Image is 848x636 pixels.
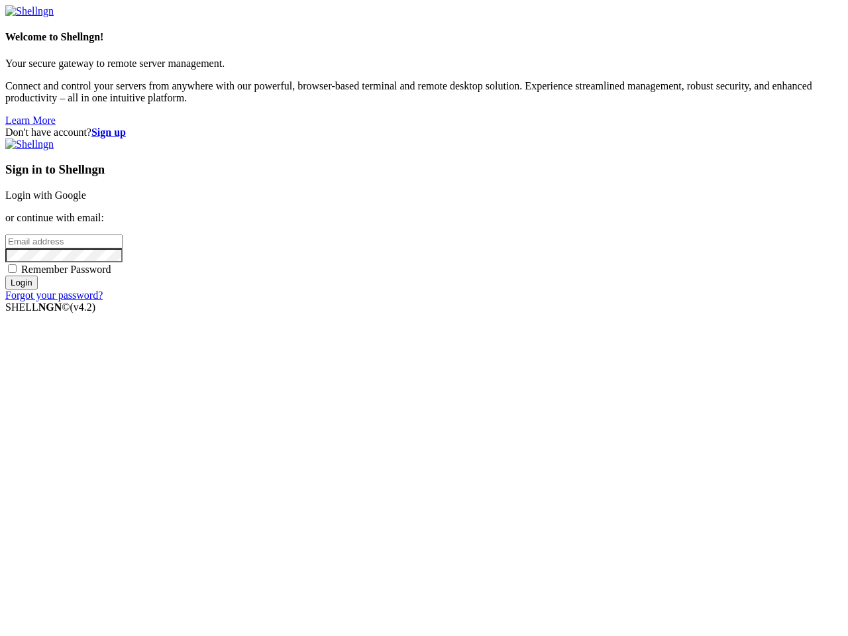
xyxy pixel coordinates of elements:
span: Remember Password [21,264,111,275]
img: Shellngn [5,138,54,150]
a: Sign up [91,127,126,138]
span: SHELL © [5,301,95,313]
a: Login with Google [5,189,86,201]
img: Shellngn [5,5,54,17]
span: 4.2.0 [70,301,96,313]
p: Your secure gateway to remote server management. [5,58,843,70]
input: Email address [5,235,123,248]
h3: Sign in to Shellngn [5,162,843,177]
a: Learn More [5,115,56,126]
input: Login [5,276,38,290]
div: Don't have account? [5,127,843,138]
b: NGN [38,301,62,313]
input: Remember Password [8,264,17,273]
p: or continue with email: [5,212,843,224]
a: Forgot your password? [5,290,103,301]
h4: Welcome to Shellngn! [5,31,843,43]
p: Connect and control your servers from anywhere with our powerful, browser-based terminal and remo... [5,80,843,104]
